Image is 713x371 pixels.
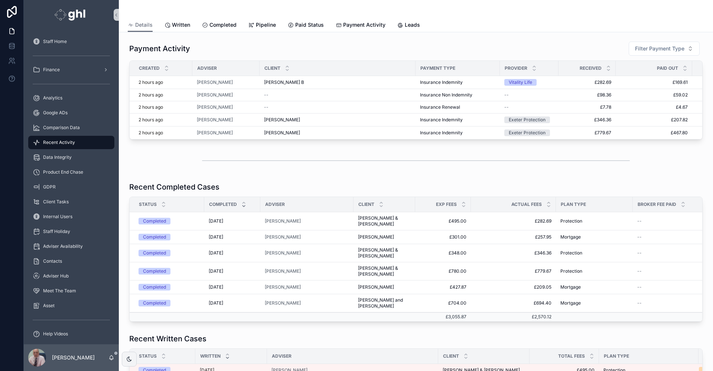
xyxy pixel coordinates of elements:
[563,130,611,136] a: £779.67
[509,129,546,136] div: Exeter Protection
[560,300,581,306] span: Mortgage
[620,104,688,110] span: £4.67
[197,130,233,136] span: [PERSON_NAME]
[637,268,642,274] span: --
[620,79,688,85] a: £169.61
[561,201,586,207] span: Plan Type
[264,130,300,136] span: [PERSON_NAME]
[475,218,551,224] span: £282.69
[28,151,114,164] a: Data Integrity
[265,234,349,240] a: [PERSON_NAME]
[197,104,233,110] a: [PERSON_NAME]
[197,92,255,98] a: [PERSON_NAME]
[620,92,688,98] a: £59.02
[420,92,472,98] span: Insurance Non Indemnity
[295,21,324,29] span: Paid Status
[256,21,276,29] span: Pipeline
[209,218,256,224] a: [DATE]
[265,201,285,207] span: Adviser
[475,300,551,306] span: £694.40
[28,106,114,119] a: Google ADs
[272,353,292,359] span: Adviser
[509,116,546,123] div: Exeter Protection
[637,300,642,306] span: --
[358,234,411,240] a: [PERSON_NAME]
[28,240,114,253] a: Adviser Availability
[209,201,237,207] span: Completed
[209,250,223,256] span: [DATE]
[43,331,68,337] span: Help Videos
[264,130,411,136] a: [PERSON_NAME]
[139,92,188,98] a: 2 hours ago
[420,117,495,123] a: Insurance Indemnity
[637,284,642,290] span: --
[129,334,206,344] h1: Recent Written Cases
[475,234,551,240] a: £257.95
[197,92,233,98] span: [PERSON_NAME]
[620,117,688,123] a: £207.82
[43,125,80,131] span: Comparison Data
[28,165,114,179] a: Product End Chase
[560,300,628,306] a: Mortgage
[358,297,411,309] span: [PERSON_NAME] and [PERSON_NAME]
[637,250,706,256] a: --
[139,79,188,85] a: 2 hours ago
[202,18,237,33] a: Completed
[28,180,114,194] a: GDPR
[475,250,551,256] a: £346.36
[436,201,457,207] span: Exp Fees
[420,117,463,123] span: Insurance Indemnity
[43,169,83,175] span: Product End Chase
[264,117,411,123] a: [PERSON_NAME]
[420,218,466,224] a: £495.00
[139,250,200,256] a: Completed
[358,247,411,259] a: [PERSON_NAME] & [PERSON_NAME]
[28,136,114,149] a: Recent Activity
[420,79,463,85] span: Insurance Indemnity
[28,269,114,283] a: Adviser Hub
[197,117,233,123] span: [PERSON_NAME]
[265,218,301,224] a: [PERSON_NAME]
[139,130,163,136] p: 2 hours ago
[420,300,466,306] a: £704.00
[637,250,642,256] span: --
[637,218,642,224] span: --
[265,300,301,306] span: [PERSON_NAME]
[443,353,459,359] span: Client
[43,39,67,45] span: Staff Home
[504,92,554,98] a: --
[420,92,495,98] a: Insurance Non Indemnity
[288,18,324,33] a: Paid Status
[420,104,495,110] a: Insurance Renewal
[560,250,582,256] span: Protection
[264,92,268,98] span: --
[43,273,69,279] span: Adviser Hub
[504,92,509,98] span: --
[43,67,60,73] span: Finance
[197,79,233,85] span: [PERSON_NAME]
[135,21,153,29] span: Details
[558,353,585,359] span: Total fees
[563,79,611,85] a: £282.69
[265,218,349,224] a: [PERSON_NAME]
[209,250,256,256] a: [DATE]
[139,353,157,359] span: Status
[504,104,554,110] a: --
[420,268,466,274] span: £780.00
[265,234,301,240] a: [PERSON_NAME]
[563,117,611,123] span: £346.36
[560,284,581,290] span: Mortgage
[358,215,411,227] a: [PERSON_NAME] & [PERSON_NAME]
[209,300,256,306] a: [DATE]
[265,268,301,274] a: [PERSON_NAME]
[504,79,554,86] a: Vitality Life
[264,92,411,98] a: --
[635,45,684,52] span: Filter Payment Type
[209,268,256,274] a: [DATE]
[265,300,349,306] a: [PERSON_NAME]
[209,268,223,274] span: [DATE]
